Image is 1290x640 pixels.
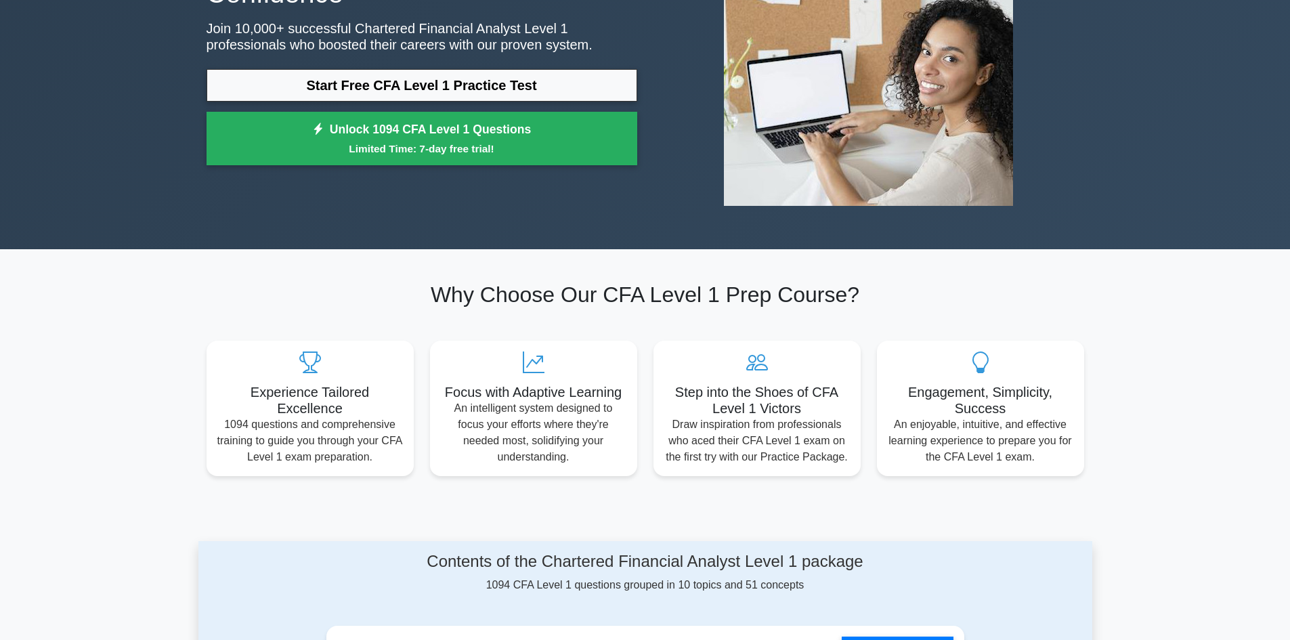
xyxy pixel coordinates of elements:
[888,384,1073,417] h5: Engagement, Simplicity, Success
[207,69,637,102] a: Start Free CFA Level 1 Practice Test
[223,141,620,156] small: Limited Time: 7-day free trial!
[207,112,637,166] a: Unlock 1094 CFA Level 1 QuestionsLimited Time: 7-day free trial!
[207,282,1084,307] h2: Why Choose Our CFA Level 1 Prep Course?
[217,384,403,417] h5: Experience Tailored Excellence
[441,384,626,400] h5: Focus with Adaptive Learning
[326,552,964,593] div: 1094 CFA Level 1 questions grouped in 10 topics and 51 concepts
[207,20,637,53] p: Join 10,000+ successful Chartered Financial Analyst Level 1 professionals who boosted their caree...
[664,384,850,417] h5: Step into the Shoes of CFA Level 1 Victors
[664,417,850,465] p: Draw inspiration from professionals who aced their CFA Level 1 exam on the first try with our Pra...
[326,552,964,572] h4: Contents of the Chartered Financial Analyst Level 1 package
[441,400,626,465] p: An intelligent system designed to focus your efforts where they're needed most, solidifying your ...
[888,417,1073,465] p: An enjoyable, intuitive, and effective learning experience to prepare you for the CFA Level 1 exam.
[217,417,403,465] p: 1094 questions and comprehensive training to guide you through your CFA Level 1 exam preparation.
